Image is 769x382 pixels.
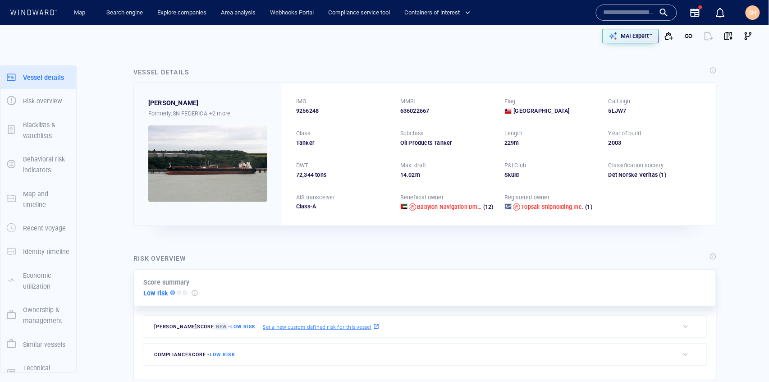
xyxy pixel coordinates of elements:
a: Vessel details [0,73,76,81]
span: [GEOGRAPHIC_DATA] [514,107,570,115]
button: Recent voyage [0,216,76,240]
span: m [514,139,519,146]
p: Behavioral risk indicators [23,154,70,176]
p: MAI Expert™ [621,32,653,40]
a: Search engine [103,5,146,21]
a: Recent voyage [0,224,76,232]
button: Economic utilization [0,264,76,299]
div: Tanker [296,139,389,147]
span: Containers of interest [404,8,471,18]
a: Compliance service tool [325,5,394,21]
a: Babylon Navigation Dmcc (12) [417,203,494,211]
p: Ownership & management [23,304,70,327]
p: Year of build [609,129,641,138]
p: Class [296,129,310,138]
a: Topsail Shipholding Inc. (1) [522,203,593,211]
p: Low risk [143,288,169,299]
span: SH [749,9,757,16]
a: Area analysis [217,5,259,21]
p: Vessel details [23,72,64,83]
span: (12) [482,203,494,211]
button: Add to vessel list [659,26,679,46]
p: IMO [296,97,307,106]
span: m [415,171,420,178]
p: Flag [504,97,516,106]
span: Low risk [210,352,235,358]
button: SH [744,4,762,22]
a: Webhooks Portal [266,5,317,21]
div: Skuld [504,171,598,179]
button: MAI Expert™ [602,29,659,43]
p: +2 more [209,109,230,118]
p: AIS transceiver [296,193,335,202]
div: Formerly: SN FEDERICA [148,109,267,118]
a: Behavioral risk indicators [0,160,76,169]
a: Set a new custom defined risk for this vessel [263,322,380,331]
button: View on map [719,26,738,46]
div: Risk overview [133,253,186,264]
button: Get link [679,26,699,46]
p: Beneficial owner [400,193,444,202]
div: [PERSON_NAME] [148,97,199,108]
div: 72,344 tons [296,171,389,179]
button: Map [67,5,96,21]
button: Visual Link Analysis [738,26,758,46]
button: Vessel details [0,66,76,89]
button: Risk overview [0,89,76,113]
a: Ownership & management [0,311,76,319]
span: (1) [658,171,702,179]
button: Map and timeline [0,182,76,217]
span: . [407,171,408,178]
span: Low risk [230,324,256,330]
div: 2003 [609,139,702,147]
button: Similar vessels [0,333,76,356]
p: Subclass [400,129,424,138]
a: Map and timeline [0,194,76,203]
p: MMSI [400,97,415,106]
p: Classification society [609,161,664,170]
p: Blacklists & watchlists [23,120,70,142]
button: Ownership & management [0,298,76,333]
span: 229 [504,139,514,146]
p: Call sign [609,97,631,106]
button: Containers of interest [401,5,478,21]
span: 9256248 [296,107,319,115]
p: Set a new custom defined risk for this vessel [263,323,371,331]
span: 02 [409,171,415,178]
span: Topsail Shipholding Inc. [522,203,584,210]
span: Babylon Navigation Dmcc [417,203,485,210]
a: Risk overview [0,97,76,105]
p: Identity timeline [23,246,69,257]
button: Behavioral risk indicators [0,147,76,182]
div: Det Norske Veritas [609,171,658,179]
p: Risk overview [23,96,62,106]
p: Recent voyage [23,223,66,234]
button: Identity timeline [0,240,76,263]
a: Similar vessels [0,340,76,348]
p: Map and timeline [23,189,70,211]
span: (1) [584,203,592,211]
iframe: Chat [731,341,762,375]
div: 636022667 [400,107,494,115]
div: Oil Products Tanker [400,139,494,147]
a: Blacklists & watchlists [0,125,76,134]
span: Class-A [296,203,316,210]
span: 14 [400,171,407,178]
div: Vessel details [133,67,189,78]
span: DELFINA [148,97,199,108]
a: Explore companies [154,5,210,21]
img: 5905c34f9396684c69f674ea_0 [148,125,267,202]
p: Length [504,129,522,138]
span: compliance score - [154,352,235,358]
button: Blacklists & watchlists [0,113,76,148]
p: Score summary [143,277,190,288]
p: Similar vessels [23,339,65,350]
div: Notification center [715,7,726,18]
p: Max. draft [400,161,426,170]
span: [PERSON_NAME] score - [154,323,256,330]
